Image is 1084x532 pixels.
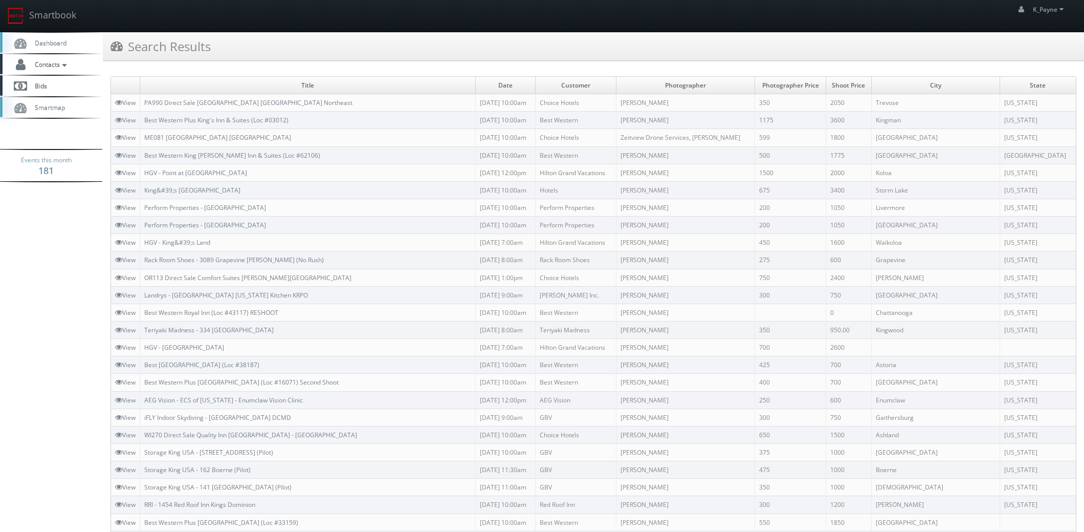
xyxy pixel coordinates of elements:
td: [PERSON_NAME] [616,217,755,234]
td: 350 [755,479,826,496]
span: Events this month [21,155,72,165]
td: [GEOGRAPHIC_DATA] [871,129,1000,146]
td: Chattanooga [871,304,1000,321]
td: Astoria [871,356,1000,374]
td: 950.00 [826,321,871,338]
td: [DATE] 10:00am [475,94,535,112]
td: Hilton Grand Vacations [535,339,616,356]
td: [GEOGRAPHIC_DATA] [871,374,1000,391]
td: Enumclaw [871,391,1000,409]
td: 300 [755,496,826,514]
a: View [115,431,136,439]
td: [US_STATE] [1000,304,1076,321]
a: Perform Properties - [GEOGRAPHIC_DATA] [144,203,266,212]
td: [DATE] 8:00am [475,251,535,269]
td: [DATE] 7:00am [475,234,535,251]
td: 375 [755,443,826,461]
td: Perform Properties [535,217,616,234]
td: [PERSON_NAME] [616,409,755,426]
td: [PERSON_NAME] [616,199,755,216]
td: Shoot Price [826,77,871,94]
td: [GEOGRAPHIC_DATA] [871,514,1000,531]
td: [PERSON_NAME] [871,496,1000,514]
td: 0 [826,304,871,321]
td: [DEMOGRAPHIC_DATA] [871,479,1000,496]
td: [DATE] 10:00am [475,129,535,146]
a: View [115,256,136,264]
a: View [115,133,136,142]
td: 450 [755,234,826,251]
td: [PERSON_NAME] [616,234,755,251]
td: [DATE] 10:00am [475,304,535,321]
td: 1000 [826,461,871,479]
a: View [115,518,136,527]
a: View [115,168,136,177]
td: Title [140,77,476,94]
td: Red Roof Inn [535,496,616,514]
td: [GEOGRAPHIC_DATA] [871,286,1000,304]
a: View [115,448,136,457]
td: [PERSON_NAME] [616,94,755,112]
td: 475 [755,461,826,479]
td: 1800 [826,129,871,146]
a: View [115,151,136,160]
td: [PERSON_NAME] [616,339,755,356]
td: 1050 [826,217,871,234]
a: iFLY Indoor Skydiving - [GEOGRAPHIC_DATA] DCMD [144,413,291,422]
td: [PERSON_NAME] [616,391,755,409]
td: [US_STATE] [1000,112,1076,129]
td: GBV [535,479,616,496]
td: [US_STATE] [1000,496,1076,514]
a: Best Western King [PERSON_NAME] Inn & Suites (Loc #62106) [144,151,320,160]
a: View [115,413,136,422]
td: [DATE] 10:00am [475,146,535,164]
td: Best Western [535,112,616,129]
td: 1050 [826,199,871,216]
td: [DATE] 10:00am [475,496,535,514]
td: [PERSON_NAME] [616,181,755,199]
td: 1500 [755,164,826,181]
a: Storage King USA - [STREET_ADDRESS] (Pilot) [144,448,273,457]
td: 599 [755,129,826,146]
td: [DATE] 9:00am [475,409,535,426]
td: 600 [826,391,871,409]
a: View [115,186,136,195]
td: [PERSON_NAME] [616,251,755,269]
td: Ashland [871,426,1000,443]
a: View [115,343,136,352]
td: [DATE] 10:00am [475,112,535,129]
td: [PERSON_NAME] [616,321,755,338]
td: Hilton Grand Vacations [535,234,616,251]
td: [GEOGRAPHIC_DATA] [871,217,1000,234]
td: Trevose [871,94,1000,112]
td: GBV [535,409,616,426]
a: Best Western Royal Inn (Loc #43117) RESHOOT [144,308,278,317]
td: 1200 [826,496,871,514]
td: Livermore [871,199,1000,216]
a: WI270 Direct Sale Quality Inn [GEOGRAPHIC_DATA] - [GEOGRAPHIC_DATA] [144,431,357,439]
td: [PERSON_NAME] [616,496,755,514]
td: 1000 [826,479,871,496]
td: [PERSON_NAME] [616,146,755,164]
td: 1500 [826,426,871,443]
a: Best [GEOGRAPHIC_DATA] (Loc #38187) [144,360,259,369]
td: [US_STATE] [1000,164,1076,181]
td: [US_STATE] [1000,217,1076,234]
td: [DATE] 10:00am [475,199,535,216]
td: [US_STATE] [1000,356,1076,374]
td: [PERSON_NAME] [871,269,1000,286]
a: View [115,238,136,247]
a: Rack Room Shoes - 3089 Grapevine [PERSON_NAME] (No Rush) [144,256,324,264]
td: [DATE] 9:00am [475,286,535,304]
td: [US_STATE] [1000,461,1076,479]
a: View [115,483,136,492]
h3: Search Results [110,37,211,55]
a: Best Western Plus King's Inn & Suites (Loc #03012) [144,116,289,124]
a: Landrys - [GEOGRAPHIC_DATA] [US_STATE] Kitchen KRPO [144,291,308,300]
a: AEG Vision - ECS of [US_STATE] - Enumclaw Vision Clinic [144,396,303,405]
td: Teriyaki Madness [535,321,616,338]
a: View [115,396,136,405]
td: [DATE] 10:00am [475,443,535,461]
td: [DATE] 8:00am [475,321,535,338]
td: 350 [755,94,826,112]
